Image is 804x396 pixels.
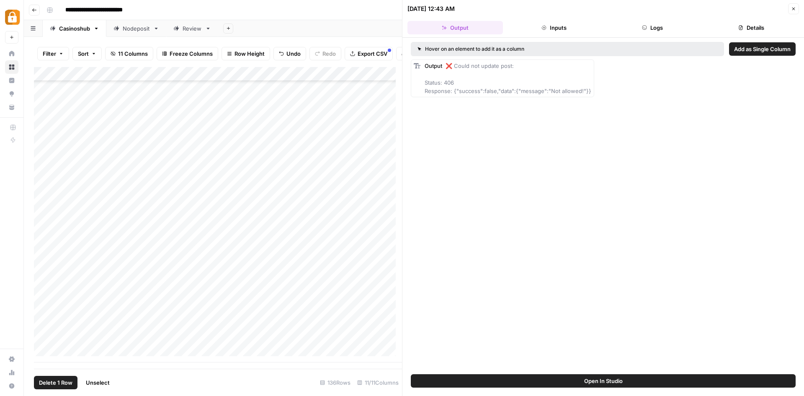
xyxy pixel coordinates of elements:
span: Output [425,62,442,69]
div: Hover on an element to add it as a column [417,45,621,53]
button: Export CSV [345,47,393,60]
div: Nodeposit [123,24,150,33]
div: 136 Rows [317,376,354,389]
div: Review [183,24,202,33]
button: Sort [72,47,102,60]
button: Undo [273,47,306,60]
span: Freeze Columns [170,49,213,58]
button: Freeze Columns [157,47,218,60]
a: Settings [5,352,18,366]
span: Undo [286,49,301,58]
button: Details [703,21,799,34]
button: 11 Columns [105,47,153,60]
span: Export CSV [358,49,387,58]
span: Filter [43,49,56,58]
span: ❌ Could not update post: Status: 406 Response: {"success":false,"data":{"message":"Not allowed!"}} [425,62,591,94]
a: Your Data [5,101,18,114]
div: Casinoshub [59,24,90,33]
a: Review [166,20,218,37]
span: Row Height [234,49,265,58]
a: Home [5,47,18,60]
span: Delete 1 Row [39,378,72,387]
span: Open In Studio [584,377,623,385]
button: Logs [605,21,701,34]
button: Delete 1 Row [34,376,77,389]
button: Open In Studio [411,374,796,388]
button: Filter [37,47,69,60]
a: Usage [5,366,18,379]
button: Help + Support [5,379,18,393]
button: Output [407,21,503,34]
button: Unselect [81,376,115,389]
a: Browse [5,60,18,74]
div: 11/11 Columns [354,376,402,389]
span: Sort [78,49,89,58]
span: Add as Single Column [734,45,791,53]
button: Workspace: Adzz [5,7,18,28]
button: Add as Single Column [729,42,796,56]
span: Unselect [86,378,110,387]
a: Nodeposit [106,20,166,37]
a: Casinoshub [43,20,106,37]
div: [DATE] 12:43 AM [407,5,455,13]
span: Redo [322,49,336,58]
span: 11 Columns [118,49,148,58]
button: Redo [309,47,341,60]
a: Insights [5,74,18,87]
button: Row Height [222,47,270,60]
img: Adzz Logo [5,10,20,25]
button: Inputs [506,21,602,34]
a: Opportunities [5,87,18,101]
